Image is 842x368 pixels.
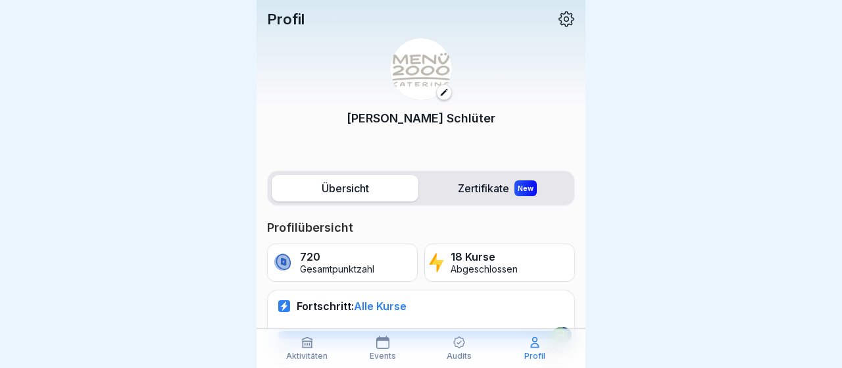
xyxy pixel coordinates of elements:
[524,352,545,361] p: Profil
[297,300,407,313] p: Fortschritt:
[451,251,518,263] p: 18 Kurse
[272,251,293,274] img: coin.svg
[424,175,570,201] label: Zertifikate
[300,251,374,263] p: 720
[447,352,472,361] p: Audits
[272,175,418,201] label: Übersicht
[286,352,328,361] p: Aktivitäten
[267,11,305,28] p: Profil
[370,352,396,361] p: Events
[267,220,575,236] p: Profilübersicht
[390,38,452,100] img: v3gslzn6hrr8yse5yrk8o2yg.png
[514,180,537,196] div: New
[354,300,407,313] span: Alle Kurse
[347,109,495,127] p: [PERSON_NAME] Schlüter
[300,264,374,275] p: Gesamtpunktzahl
[451,264,518,275] p: Abgeschlossen
[429,251,444,274] img: lightning.svg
